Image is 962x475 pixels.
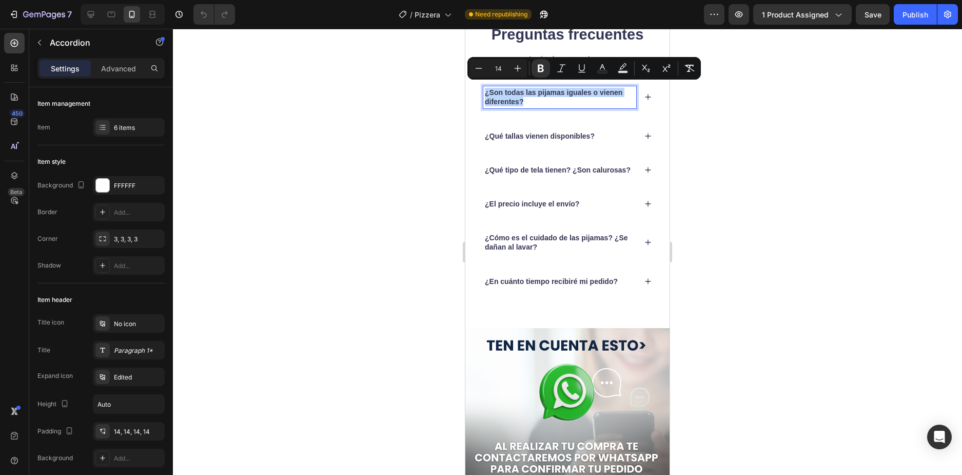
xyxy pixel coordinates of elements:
[4,4,76,25] button: 7
[475,10,527,19] span: Need republishing
[18,169,115,181] div: Rich Text Editor. Editing area: main
[114,346,162,355] div: Paragraph 1*
[37,346,50,355] div: Title
[11,26,193,35] p: Aquí te las respondemos
[37,234,58,243] div: Corner
[67,8,72,21] p: 7
[37,123,50,132] div: Item
[865,10,881,19] span: Save
[18,101,131,113] div: Rich Text Editor. Editing area: main
[10,109,25,118] div: 450
[51,63,80,74] p: Settings
[19,60,157,77] strong: ¿Son todas las pijamas iguales o vienen diferentes?
[18,58,171,79] div: Rich Text Editor. Editing area: main
[37,371,73,381] div: Expand icon
[19,103,129,111] strong: ¿Qué tallas vienen disponibles?
[927,425,952,449] div: Open Intercom Messenger
[894,4,937,25] button: Publish
[18,135,167,147] div: Rich Text Editor. Editing area: main
[37,397,71,411] div: Height
[114,235,162,244] div: 3, 3, 3, 3
[114,454,162,463] div: Add...
[18,246,154,259] div: Rich Text Editor. Editing area: main
[19,171,114,179] strong: ¿El precio incluye el envío?
[50,36,137,49] p: Accordion
[114,123,162,132] div: 6 items
[114,427,162,436] div: 14, 14, 14, 14
[37,295,72,305] div: Item header
[19,205,163,222] strong: ¿Cómo es el cuidado de las pijamas? ¿Se dañan al lavar?
[37,453,73,463] div: Background
[37,179,87,193] div: Background
[114,208,162,217] div: Add...
[19,249,152,257] strong: ¿En cuánto tiempo recibiré mi pedido?
[37,318,64,327] div: Title icon
[410,9,413,20] span: /
[762,9,829,20] span: 1 product assigned
[37,157,66,166] div: Item style
[415,9,440,20] span: Pizzera
[114,261,162,271] div: Add...
[114,181,162,191] div: FFFFFF
[8,188,25,196] div: Beta
[114,373,162,382] div: Edited
[37,261,61,270] div: Shadow
[101,63,136,74] p: Advanced
[19,137,165,145] strong: ¿Qué tipo de tela tienen? ¿Son calurosas?
[193,4,235,25] div: Undo/Redo
[753,4,852,25] button: 1 product assigned
[856,4,890,25] button: Save
[902,9,928,20] div: Publish
[37,207,57,217] div: Border
[467,57,701,80] div: Editor contextual toolbar
[465,29,670,475] iframe: Design area
[114,319,162,329] div: No icon
[37,425,75,439] div: Padding
[93,395,164,413] input: Auto
[37,99,90,108] div: Item management
[18,203,171,224] div: Rich Text Editor. Editing area: main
